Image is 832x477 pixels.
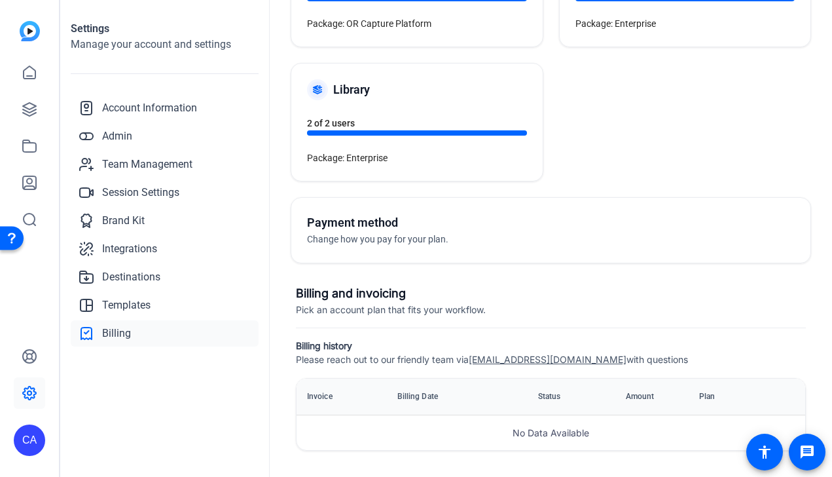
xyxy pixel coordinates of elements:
a: Integrations [71,236,259,262]
span: Brand Kit [102,213,145,229]
table: invoices-table [297,379,805,416]
span: Package: Enterprise [575,18,656,29]
th: Invoice [297,379,387,415]
span: Package: Enterprise [307,153,388,163]
span: Account Information [102,100,197,116]
p: No Data Available [297,415,805,450]
span: Admin [102,128,132,144]
span: Pick an account plan that fits your workflow. [296,304,486,315]
a: Billing [71,320,259,347]
th: Plan [689,379,761,415]
span: 2 of 2 users [307,118,355,128]
mat-icon: accessibility [757,444,772,460]
span: Session Settings [102,185,179,200]
a: Session Settings [71,180,259,206]
a: Destinations [71,264,259,290]
th: Amount [592,379,688,415]
a: Brand Kit [71,208,259,234]
th: Billing Date [387,379,507,415]
h1: Settings [71,21,259,37]
span: Integrations [102,241,157,257]
span: Change how you pay for your plan. [307,234,448,244]
h5: Library [333,81,370,99]
a: Account Information [71,95,259,121]
mat-icon: message [799,444,815,460]
span: Team Management [102,157,192,172]
span: Destinations [102,269,160,285]
span: Templates [102,297,151,313]
div: CA [14,425,45,456]
h3: Billing and invoicing [296,284,806,303]
span: Please reach out to our friendly team via with questions [296,354,688,365]
a: Team Management [71,151,259,178]
h5: Billing history [296,339,806,353]
a: [EMAIL_ADDRESS][DOMAIN_NAME] [469,354,626,365]
span: Billing [102,326,131,341]
h5: Payment method [307,214,520,232]
a: Admin [71,123,259,149]
h2: Manage your account and settings [71,37,259,52]
img: blue-gradient.svg [20,21,40,41]
span: Package: OR Capture Platform [307,18,431,29]
th: Status [507,379,592,415]
a: Templates [71,292,259,318]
